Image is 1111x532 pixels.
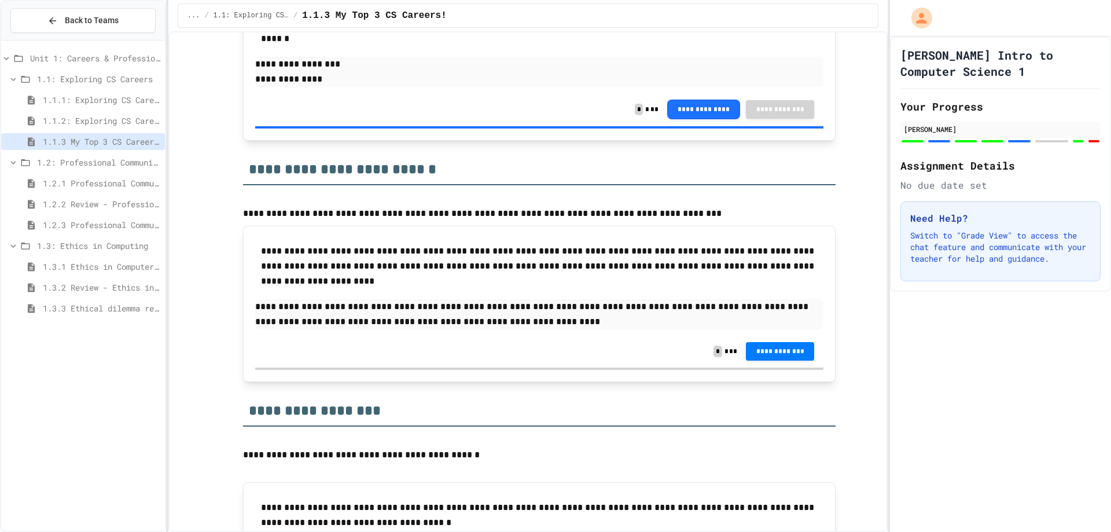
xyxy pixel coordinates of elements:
[43,281,160,293] span: 1.3.2 Review - Ethics in Computer Science
[187,11,200,20] span: ...
[899,5,935,31] div: My Account
[37,240,160,252] span: 1.3: Ethics in Computing
[43,135,160,148] span: 1.1.3 My Top 3 CS Careers!
[204,11,208,20] span: /
[900,178,1101,192] div: No due date set
[904,124,1097,134] div: [PERSON_NAME]
[43,94,160,106] span: 1.1.1: Exploring CS Careers
[43,177,160,189] span: 1.2.1 Professional Communication
[43,115,160,127] span: 1.1.2: Exploring CS Careers - Review
[43,198,160,210] span: 1.2.2 Review - Professional Communication
[30,52,160,64] span: Unit 1: Careers & Professionalism
[10,8,156,33] button: Back to Teams
[293,11,297,20] span: /
[900,47,1101,79] h1: [PERSON_NAME] Intro to Computer Science 1
[910,230,1091,265] p: Switch to "Grade View" to access the chat feature and communicate with your teacher for help and ...
[37,156,160,168] span: 1.2: Professional Communication
[900,98,1101,115] h2: Your Progress
[37,73,160,85] span: 1.1: Exploring CS Careers
[214,11,289,20] span: 1.1: Exploring CS Careers
[43,219,160,231] span: 1.2.3 Professional Communication Challenge
[43,302,160,314] span: 1.3.3 Ethical dilemma reflections
[43,261,160,273] span: 1.3.1 Ethics in Computer Science
[900,157,1101,174] h2: Assignment Details
[302,9,447,23] span: 1.1.3 My Top 3 CS Careers!
[910,211,1091,225] h3: Need Help?
[65,14,119,27] span: Back to Teams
